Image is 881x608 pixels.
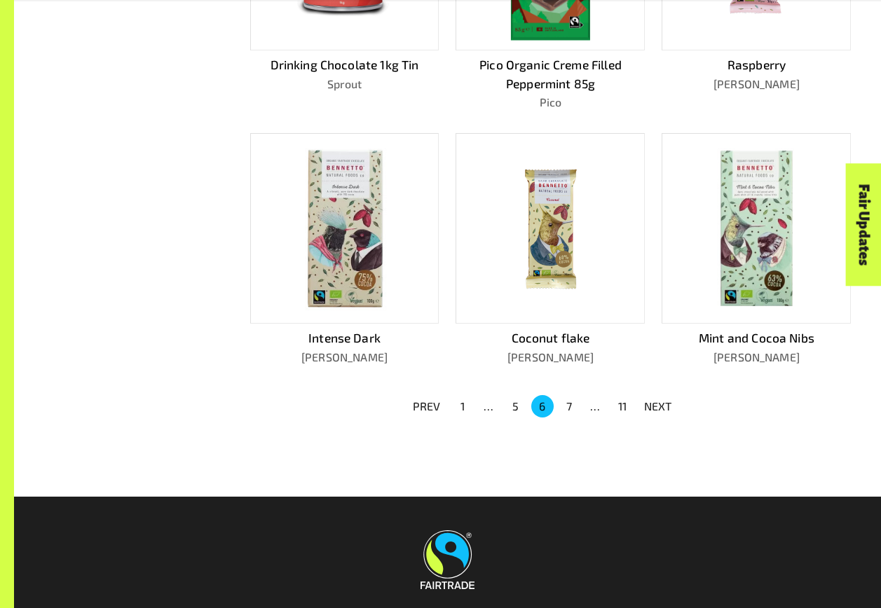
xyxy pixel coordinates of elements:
[250,76,439,92] p: Sprout
[558,395,580,417] button: Go to page 7
[456,94,645,111] p: Pico
[250,55,439,74] p: Drinking Chocolate 1kg Tin
[531,395,554,417] button: page 6
[662,55,851,74] p: Raspberry
[644,398,672,415] p: NEXT
[456,329,645,347] p: Coconut flake
[456,349,645,366] p: [PERSON_NAME]
[505,395,527,417] button: Go to page 5
[250,349,439,366] p: [PERSON_NAME]
[662,76,851,92] p: [PERSON_NAME]
[404,394,681,419] nav: pagination navigation
[456,133,645,366] a: Coconut flake[PERSON_NAME]
[662,349,851,366] p: [PERSON_NAME]
[451,395,474,417] button: Go to page 1
[250,329,439,347] p: Intense Dark
[611,395,634,417] button: Go to page 11
[404,394,449,419] button: PREV
[478,398,500,415] div: …
[662,329,851,347] p: Mint and Cocoa Nibs
[636,394,681,419] button: NEXT
[456,55,645,92] p: Pico Organic Creme Filled Peppermint 85g
[585,398,607,415] div: …
[662,133,851,366] a: Mint and Cocoa Nibs[PERSON_NAME]
[250,133,439,366] a: Intense Dark[PERSON_NAME]
[421,530,474,589] img: Fairtrade Australia New Zealand logo
[413,398,441,415] p: PREV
